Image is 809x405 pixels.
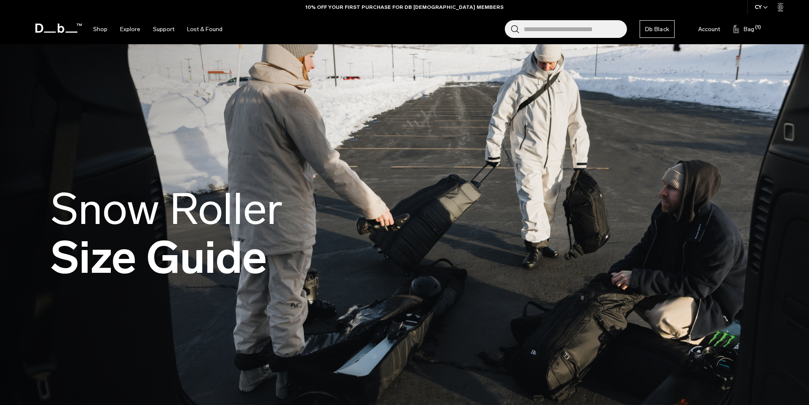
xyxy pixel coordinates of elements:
[87,14,229,44] nav: Main Navigation
[187,14,222,44] a: Lost & Found
[698,25,720,34] span: Account
[153,14,174,44] a: Support
[640,20,675,38] a: Db Black
[51,182,283,235] span: Snow Roller
[744,25,754,34] span: Bag
[755,24,761,31] span: (1)
[733,24,754,34] button: Bag (1)
[687,24,720,34] a: Account
[93,14,107,44] a: Shop
[120,14,140,44] a: Explore
[305,3,504,11] a: 10% OFF YOUR FIRST PURCHASE FOR DB [DEMOGRAPHIC_DATA] MEMBERS
[51,185,283,282] h1: Size Guide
